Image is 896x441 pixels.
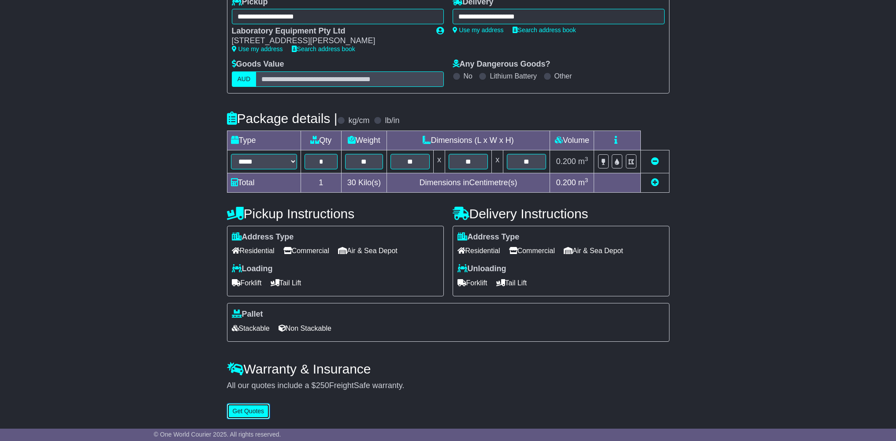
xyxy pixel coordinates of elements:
label: No [464,72,472,80]
td: 1 [301,173,342,192]
td: x [492,150,503,173]
span: Forklift [232,276,262,290]
td: x [433,150,445,173]
a: Remove this item [651,157,659,166]
a: Search address book [513,26,576,34]
td: Total [227,173,301,192]
button: Get Quotes [227,404,270,419]
div: All our quotes include a $ FreightSafe warranty. [227,381,669,391]
label: Address Type [232,232,294,242]
label: lb/in [385,116,399,126]
h4: Delivery Instructions [453,206,669,221]
span: m [578,178,588,187]
div: Laboratory Equipment Pty Ltd [232,26,428,36]
a: Use my address [232,45,283,52]
span: Commercial [509,244,555,258]
label: Other [554,72,572,80]
label: Unloading [457,264,506,274]
label: Loading [232,264,273,274]
label: Pallet [232,310,263,319]
td: Dimensions (L x W x H) [387,131,550,150]
span: Commercial [283,244,329,258]
h4: Package details | [227,111,338,126]
td: Kilo(s) [342,173,387,192]
td: Volume [550,131,594,150]
span: m [578,157,588,166]
a: Search address book [292,45,355,52]
span: Residential [457,244,500,258]
span: Air & Sea Depot [564,244,623,258]
sup: 3 [585,177,588,183]
td: Weight [342,131,387,150]
span: 30 [347,178,356,187]
span: Tail Lift [271,276,301,290]
span: Residential [232,244,275,258]
span: Stackable [232,321,270,335]
label: Goods Value [232,60,284,69]
span: © One World Courier 2025. All rights reserved. [154,431,281,438]
span: Non Stackable [279,321,331,335]
sup: 3 [585,156,588,162]
h4: Pickup Instructions [227,206,444,221]
label: Address Type [457,232,520,242]
td: Qty [301,131,342,150]
a: Add new item [651,178,659,187]
span: 0.200 [556,178,576,187]
label: Any Dangerous Goods? [453,60,550,69]
a: Use my address [453,26,504,34]
h4: Warranty & Insurance [227,362,669,376]
label: AUD [232,71,257,87]
span: 0.200 [556,157,576,166]
span: Forklift [457,276,487,290]
label: kg/cm [348,116,369,126]
td: Dimensions in Centimetre(s) [387,173,550,192]
span: Air & Sea Depot [338,244,398,258]
td: Type [227,131,301,150]
span: Tail Lift [496,276,527,290]
label: Lithium Battery [490,72,537,80]
span: 250 [316,381,329,390]
div: [STREET_ADDRESS][PERSON_NAME] [232,36,428,46]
